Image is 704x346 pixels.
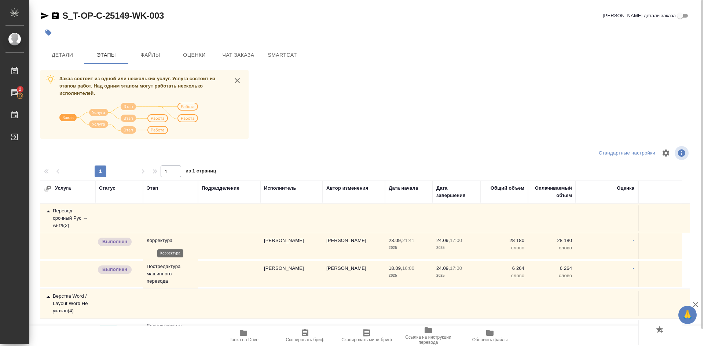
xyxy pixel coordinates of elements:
div: Дата начала [389,185,418,192]
button: Развернуть [44,185,51,192]
p: 28 180 [532,237,572,244]
p: слово [484,272,524,279]
p: 23.09, [389,238,402,243]
button: Добавить оценку [654,324,667,336]
span: 🙏 [681,307,694,323]
span: Детали [45,51,80,60]
p: 31 [484,324,524,331]
div: Автор изменения [326,185,368,192]
p: 10:30 [450,325,462,330]
p: 17:00 [450,265,462,271]
p: 2025 [436,272,477,279]
p: 18.09, [389,265,402,271]
p: слово [532,244,572,252]
p: 21:41 [402,238,414,243]
button: Папка на Drive [213,325,274,346]
span: Скопировать мини-бриф [341,337,392,342]
button: Скопировать ссылку [51,11,60,20]
div: Оценка [617,185,634,192]
span: [PERSON_NAME] детали заказа [603,12,676,19]
div: Перевод срочный Рус → Англ ( 2 ) [44,207,92,229]
button: close [232,75,243,86]
p: 17:00 [450,238,462,243]
div: Дата завершения [436,185,477,199]
p: Выполнен [102,238,127,245]
p: 2025 [389,244,429,252]
p: 25.09, [436,325,450,330]
a: 2 [2,84,27,102]
p: 2025 [436,244,477,252]
td: [PERSON_NAME] [323,233,385,259]
div: Общий объем [491,185,524,192]
p: Сдан [102,325,114,332]
span: из 1 страниц [186,167,216,177]
td: Верстки и дизайна [198,320,260,346]
p: 2025 [389,272,429,279]
p: 24.09, [436,238,450,243]
div: Услуга [44,185,117,192]
a: S_T-OP-C-25149-WK-003 [62,11,164,21]
div: Статус [99,185,115,192]
p: 31 [532,324,572,331]
p: Выполнен [102,266,127,273]
div: Этап [147,185,158,192]
p: 17:00 [402,325,414,330]
td: [PERSON_NAME] [260,261,323,287]
a: - [633,265,634,271]
span: Оценки [177,51,212,60]
div: Оплачиваемый объем [532,185,572,199]
span: Этапы [89,51,124,60]
p: Корректура [147,237,194,244]
div: Подразделение [202,185,239,192]
button: Добавить тэг [40,25,56,41]
p: 16:00 [402,265,414,271]
p: Верстка макета средней сложности (MS ... [147,322,194,344]
span: Чат заказа [221,51,256,60]
p: 28 180 [484,237,524,244]
button: Скопировать бриф [274,325,336,346]
div: split button [597,148,657,159]
span: Папка на Drive [228,337,258,342]
button: Ссылка на инструкции перевода [397,325,459,346]
button: Скопировать мини-бриф [336,325,397,346]
span: Ссылка на инструкции перевода [402,335,455,345]
p: 6 264 [484,265,524,272]
div: Верстка Word / Layout Word Не указан ( 4 ) [44,293,92,315]
span: Обновить файлы [472,337,508,342]
span: Посмотреть информацию [675,146,690,160]
a: - [633,238,634,243]
span: Настроить таблицу [657,144,675,162]
td: [PERSON_NAME] [323,320,385,346]
span: Скопировать бриф [286,337,324,342]
button: Обновить файлы [459,325,521,346]
p: слово [484,244,524,252]
button: Скопировать ссылку для ЯМессенджера [40,11,49,20]
td: [PERSON_NAME] [260,233,323,259]
span: 2 [14,86,26,93]
span: Файлы [133,51,168,60]
td: [PERSON_NAME] [260,320,323,346]
p: Постредактура машинного перевода [147,263,194,285]
p: 24.09, [436,265,450,271]
p: 24.09, [389,325,402,330]
button: 🙏 [678,306,697,324]
span: Заказ состоит из одной или нескольких услуг. Услуга состоит из этапов работ. Над одним этапом мог... [59,76,215,96]
div: Исполнитель [264,185,296,192]
p: слово [532,272,572,279]
span: SmartCat [265,51,300,60]
p: 6 264 [532,265,572,272]
a: - [633,325,634,330]
td: [PERSON_NAME] [323,261,385,287]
